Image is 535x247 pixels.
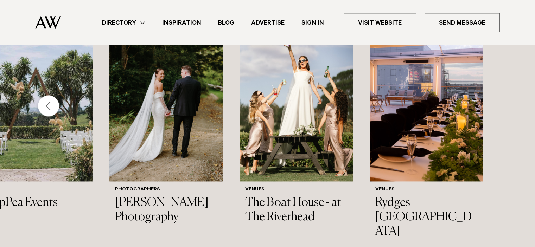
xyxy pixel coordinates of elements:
a: Auckland Weddings Venues | Rydges Auckland Venues Rydges [GEOGRAPHIC_DATA] [370,30,483,244]
img: Auckland Weddings Venues | Rydges Auckland [370,30,483,181]
swiper-slide: 5 / 6 [240,30,353,244]
h6: Venues [245,187,347,193]
img: Auckland Weddings Photographers | Ethan Lowry Photography [109,30,223,181]
swiper-slide: 4 / 6 [109,30,223,244]
h3: Rydges [GEOGRAPHIC_DATA] [375,196,477,239]
h3: [PERSON_NAME] Photography [115,196,217,225]
a: Visit Website [344,13,416,32]
a: Auckland Weddings Photographers | Ethan Lowry Photography Photographers [PERSON_NAME] Photography [109,30,223,230]
a: Inspiration [154,18,210,27]
a: Auckland Weddings Venues | The Boat House - at The Riverhead Venues The Boat House - at The River... [240,30,353,230]
a: Directory [94,18,154,27]
a: Advertise [243,18,293,27]
a: Send Message [425,13,500,32]
a: Sign In [293,18,332,27]
h3: The Boat House - at The Riverhead [245,196,347,225]
h6: Photographers [115,187,217,193]
swiper-slide: 6 / 6 [370,30,483,244]
h6: Venues [375,187,477,193]
img: Auckland Weddings Logo [35,16,61,29]
img: Auckland Weddings Venues | The Boat House - at The Riverhead [240,30,353,181]
a: Blog [210,18,243,27]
